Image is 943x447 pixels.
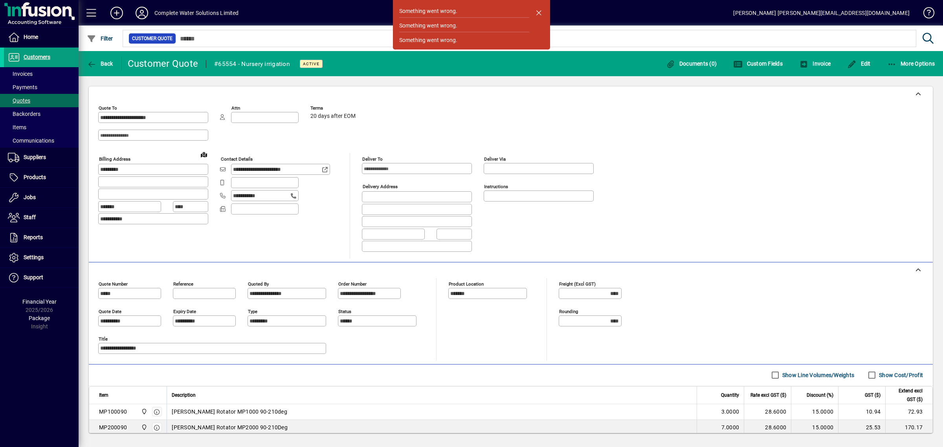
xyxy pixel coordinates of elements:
[733,7,910,19] div: [PERSON_NAME] [PERSON_NAME][EMAIL_ADDRESS][DOMAIN_NAME]
[749,408,786,416] div: 28.6000
[132,35,172,42] span: Customer Quote
[24,154,46,160] span: Suppliers
[845,57,873,71] button: Edit
[4,81,79,94] a: Payments
[838,420,885,436] td: 25.53
[87,35,113,42] span: Filter
[99,336,108,341] mat-label: Title
[4,188,79,207] a: Jobs
[154,7,239,19] div: Complete Water Solutions Limited
[4,168,79,187] a: Products
[24,34,38,40] span: Home
[781,371,854,379] label: Show Line Volumes/Weights
[79,57,122,71] app-page-header-button: Back
[310,113,356,119] span: 20 days after EOM
[24,254,44,260] span: Settings
[799,60,831,67] span: Invoice
[338,308,351,314] mat-label: Status
[172,391,196,399] span: Description
[791,404,838,420] td: 15.0000
[338,281,367,286] mat-label: Order number
[173,308,196,314] mat-label: Expiry date
[99,105,117,111] mat-label: Quote To
[22,299,57,305] span: Financial Year
[99,423,127,431] div: MP200090
[24,274,43,280] span: Support
[666,60,717,67] span: Documents (0)
[24,214,36,220] span: Staff
[231,105,240,111] mat-label: Attn
[865,391,881,399] span: GST ($)
[4,27,79,47] a: Home
[104,6,129,20] button: Add
[198,148,210,161] a: View on map
[139,407,148,416] span: Motueka
[559,281,596,286] mat-label: Freight (excl GST)
[172,423,288,431] span: [PERSON_NAME] Rotator MP2000 90-210Deg
[8,124,26,130] span: Items
[4,134,79,147] a: Communications
[721,391,739,399] span: Quantity
[484,156,506,162] mat-label: Deliver via
[449,281,484,286] mat-label: Product location
[791,420,838,436] td: 15.0000
[303,61,319,66] span: Active
[129,6,154,20] button: Profile
[8,111,40,117] span: Backorders
[750,391,786,399] span: Rate excl GST ($)
[4,121,79,134] a: Items
[172,408,287,416] span: [PERSON_NAME] Rotator MP1000 90-210deg
[24,174,46,180] span: Products
[877,371,923,379] label: Show Cost/Profit
[99,391,108,399] span: Item
[173,281,193,286] mat-label: Reference
[807,391,833,399] span: Discount (%)
[4,248,79,267] a: Settings
[8,84,37,90] span: Payments
[838,404,885,420] td: 10.94
[99,408,127,416] div: MP100090
[484,184,508,189] mat-label: Instructions
[24,194,36,200] span: Jobs
[24,234,43,240] span: Reports
[128,57,198,70] div: Customer Quote
[559,308,578,314] mat-label: Rounding
[4,228,79,247] a: Reports
[24,54,50,60] span: Customers
[29,315,50,321] span: Package
[4,67,79,81] a: Invoices
[85,31,115,46] button: Filter
[885,404,932,420] td: 72.93
[890,387,923,404] span: Extend excl GST ($)
[99,281,128,286] mat-label: Quote number
[85,57,115,71] button: Back
[885,420,932,436] td: 170.17
[749,423,786,431] div: 28.6000
[721,408,739,416] span: 3.0000
[99,308,121,314] mat-label: Quote date
[310,106,358,111] span: Terms
[733,60,783,67] span: Custom Fields
[847,60,871,67] span: Edit
[4,148,79,167] a: Suppliers
[721,423,739,431] span: 7.0000
[4,208,79,227] a: Staff
[8,97,30,104] span: Quotes
[8,137,54,144] span: Communications
[664,57,719,71] button: Documents (0)
[797,57,833,71] button: Invoice
[887,60,935,67] span: More Options
[4,107,79,121] a: Backorders
[885,57,937,71] button: More Options
[731,57,785,71] button: Custom Fields
[917,2,933,27] a: Knowledge Base
[8,71,33,77] span: Invoices
[87,60,113,67] span: Back
[248,281,269,286] mat-label: Quoted by
[362,156,383,162] mat-label: Deliver To
[214,58,290,70] div: #65554 - Nursery irrigation
[139,423,148,432] span: Motueka
[4,268,79,288] a: Support
[248,308,257,314] mat-label: Type
[4,94,79,107] a: Quotes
